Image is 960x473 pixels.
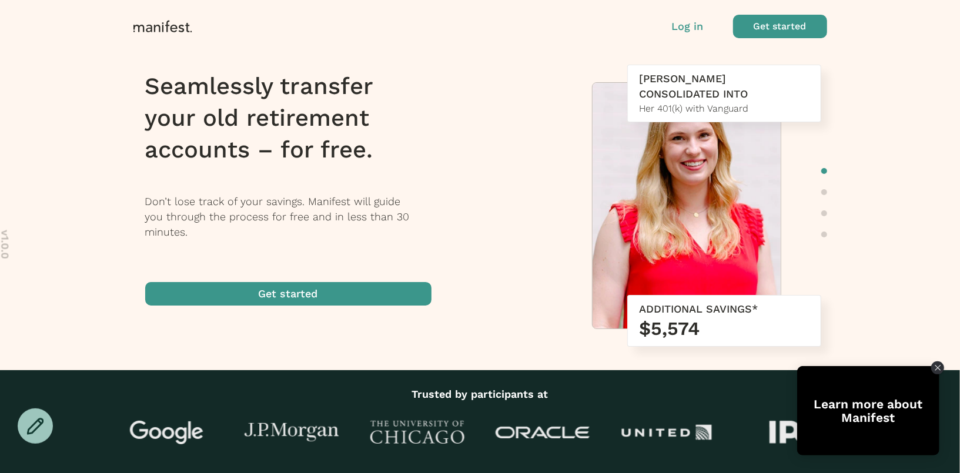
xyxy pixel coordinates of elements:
[733,15,827,38] button: Get started
[931,361,944,374] div: Close Tolstoy widget
[640,301,809,317] div: ADDITIONAL SAVINGS*
[145,194,447,240] p: Don’t lose track of your savings. Manifest will guide you through the process for free and in les...
[640,71,809,102] div: [PERSON_NAME] CONSOLIDATED INTO
[119,421,213,444] img: Google
[640,102,809,116] div: Her 401(k) with Vanguard
[797,397,939,424] div: Learn more about Manifest
[672,19,704,34] button: Log in
[640,317,809,340] h3: $5,574
[145,71,447,166] h1: Seamlessly transfer your old retirement accounts – for free.
[797,366,939,455] div: Open Tolstoy widget
[797,366,939,455] div: Open Tolstoy
[496,427,590,439] img: Oracle
[593,83,781,334] img: Meredith
[370,421,464,444] img: University of Chicago
[797,366,939,455] div: Tolstoy bubble widget
[145,282,432,306] button: Get started
[245,423,339,442] img: J.P Morgan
